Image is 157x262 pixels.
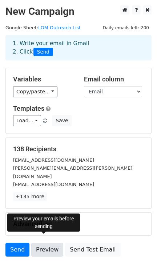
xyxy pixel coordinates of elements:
a: Daily emails left: 200 [100,25,152,30]
a: Send Test Email [65,243,120,257]
small: [PERSON_NAME][EMAIL_ADDRESS][PERSON_NAME][DOMAIN_NAME] [13,165,132,179]
h5: 138 Recipients [13,145,144,153]
h5: Email column [84,75,144,83]
button: Save [52,115,71,126]
span: Daily emails left: 200 [100,24,152,32]
iframe: Chat Widget [121,227,157,262]
a: Templates [13,105,44,112]
a: Send [5,243,29,257]
h5: Variables [13,75,73,83]
div: Preview your emails before sending [7,214,80,232]
a: LOM Outreach List [38,25,81,30]
a: +135 more [13,192,47,201]
div: 1. Write your email in Gmail 2. Click [7,39,150,56]
h2: New Campaign [5,5,152,18]
a: Load... [13,115,41,126]
a: Preview [31,243,63,257]
small: [EMAIL_ADDRESS][DOMAIN_NAME] [13,157,94,163]
span: Send [33,48,53,56]
small: Google Sheet: [5,25,81,30]
a: Copy/paste... [13,86,57,97]
small: [EMAIL_ADDRESS][DOMAIN_NAME] [13,182,94,187]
